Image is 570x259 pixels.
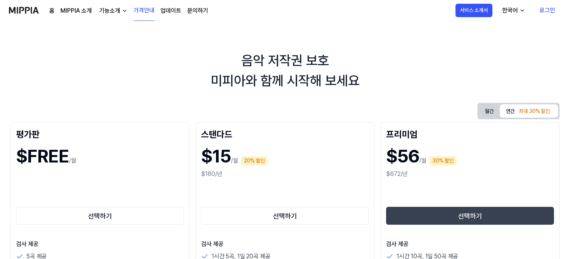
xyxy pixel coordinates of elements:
button: 선택하기 [201,207,369,225]
div: 최대 30% 할인 [517,106,552,117]
button: 연간 [500,104,558,118]
h1: $15 [201,143,231,170]
div: 스탠다드 [201,128,369,140]
div: 기능소개 [98,6,122,15]
a: 선택하기 [386,205,554,226]
a: 선택하기 [201,205,369,226]
div: $672/년 [386,170,554,179]
p: 검사 제공 [201,240,369,249]
h1: $FREE [16,143,69,170]
h1: $56 [386,143,419,170]
p: 검사 제공 [16,240,184,249]
button: 선택하기 [16,207,184,225]
a: 선택하기 [16,205,184,226]
button: 서비스 소개서 [455,4,492,17]
img: down [122,8,128,14]
p: /월 [69,156,76,165]
div: 프리미엄 [386,128,554,140]
button: 월간 [479,104,500,118]
p: 검사 제공 [386,240,554,249]
a: 가격안내 [134,0,154,21]
div: 평가판 [16,128,184,140]
a: 홈 [49,6,54,15]
button: 한국어 [496,3,530,18]
div: 30% 할인 [429,156,457,165]
button: 기능소개 [98,6,128,15]
div: 한국어 [501,6,519,15]
div: 20% 할인 [241,156,268,165]
a: 업데이트 [160,6,181,15]
a: MIPPIA 소개 [60,6,92,15]
div: $180/년 [201,170,369,179]
p: /월 [419,156,426,165]
p: /월 [231,156,238,165]
a: 문의하기 [187,6,208,15]
button: 선택하기 [386,207,554,225]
